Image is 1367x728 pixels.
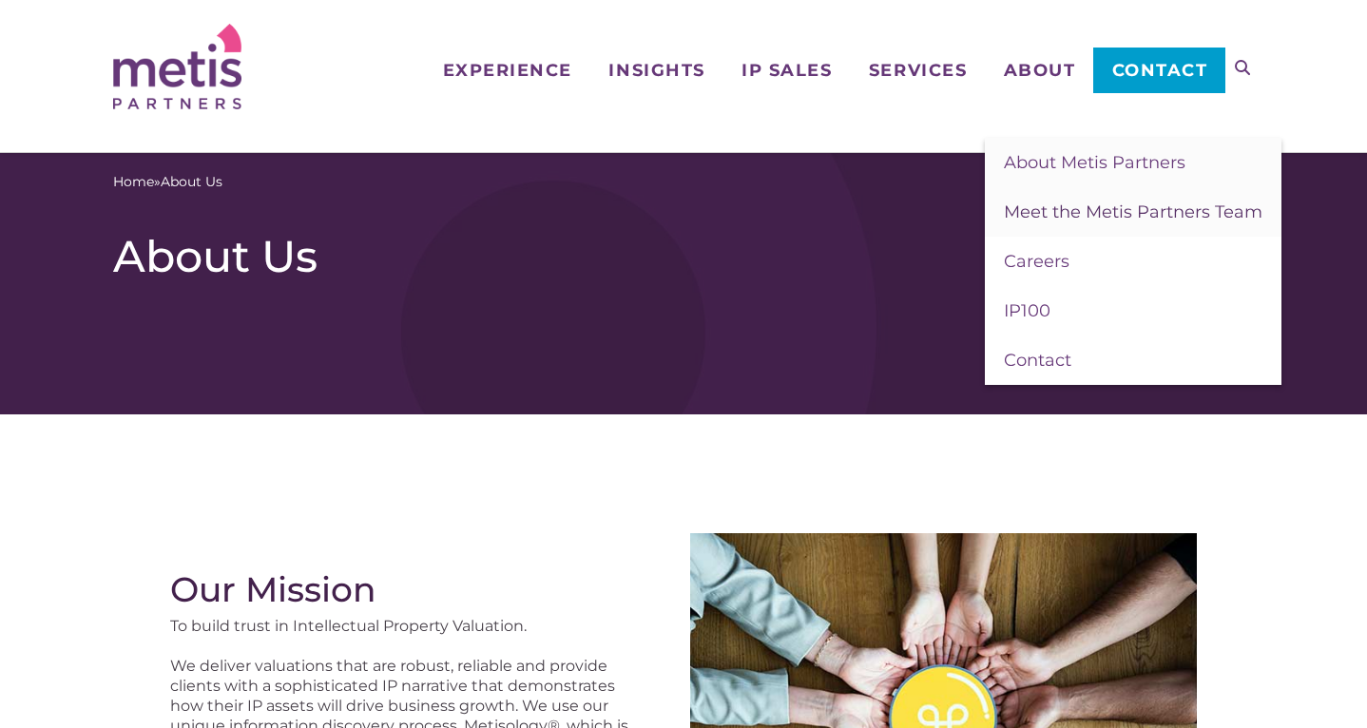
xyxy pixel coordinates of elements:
[985,187,1281,237] a: Meet the Metis Partners Team
[443,62,572,79] span: Experience
[985,138,1281,187] a: About Metis Partners
[1004,251,1069,272] span: Careers
[1093,48,1225,93] a: Contact
[161,172,222,192] span: About Us
[1004,300,1050,321] span: IP100
[985,335,1281,385] a: Contact
[1004,201,1262,222] span: Meet the Metis Partners Team
[170,569,645,609] h2: Our Mission
[113,172,154,192] a: Home
[1112,62,1208,79] span: Contact
[1004,62,1076,79] span: About
[869,62,967,79] span: Services
[741,62,832,79] span: IP Sales
[608,62,704,79] span: Insights
[985,237,1281,286] a: Careers
[113,230,1254,283] h1: About Us
[1004,152,1185,173] span: About Metis Partners
[985,286,1281,335] a: IP100
[113,24,241,109] img: Metis Partners
[113,172,222,192] span: »
[1004,350,1071,371] span: Contact
[170,617,645,637] p: To build trust in Intellectual Property Valuation.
